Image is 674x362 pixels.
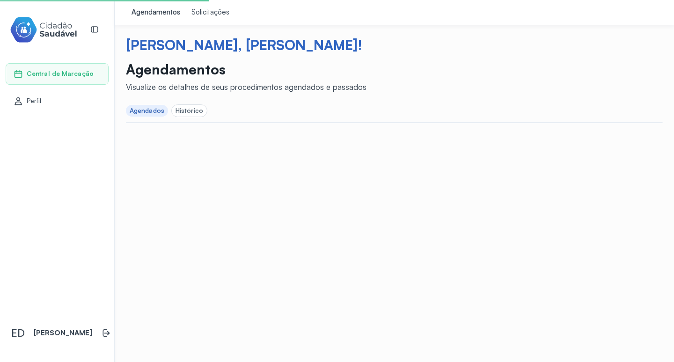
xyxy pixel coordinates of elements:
[10,15,77,44] img: cidadao-saudavel-filled-logo.svg
[130,107,164,115] div: Agendados
[176,107,203,115] div: Histórico
[126,37,663,53] div: [PERSON_NAME], [PERSON_NAME]!
[14,96,101,106] a: Perfil
[34,329,92,338] p: [PERSON_NAME]
[27,97,42,105] span: Perfil
[132,8,180,17] div: Agendamentos
[191,8,229,17] div: Solicitações
[126,82,366,92] div: Visualize os detalhes de seus procedimentos agendados e passados
[14,69,101,79] a: Central de Marcação
[126,61,366,78] p: Agendamentos
[27,70,94,78] span: Central de Marcação
[11,327,25,339] span: ED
